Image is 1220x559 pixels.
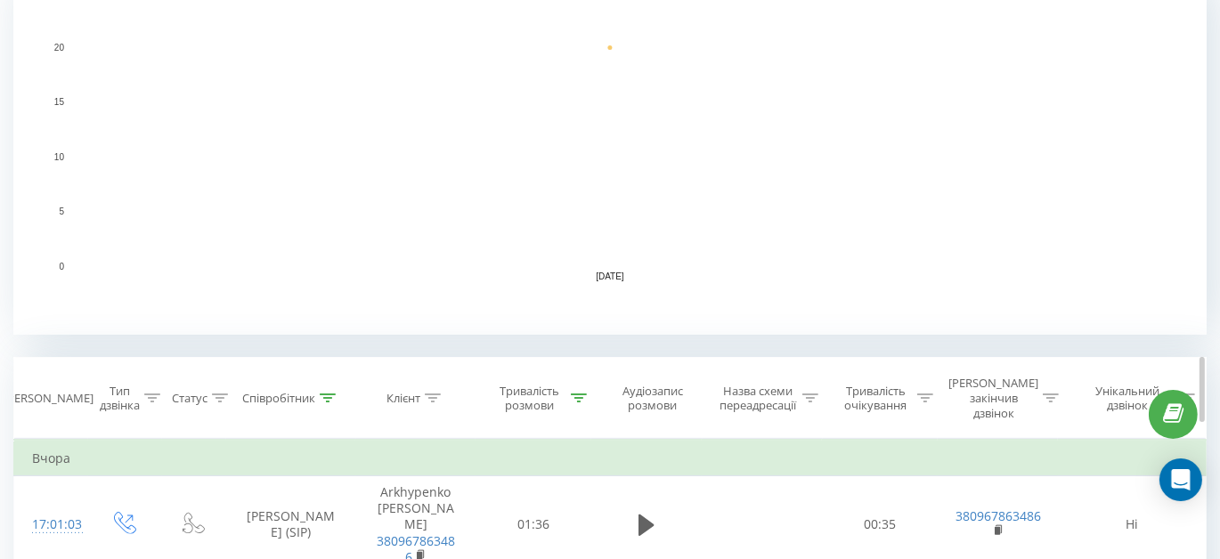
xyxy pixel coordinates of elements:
td: Вчора [14,441,1207,476]
div: [PERSON_NAME] [4,391,94,406]
div: Статус [172,391,207,406]
div: Клієнт [386,391,420,406]
text: [DATE] [596,272,624,282]
div: [PERSON_NAME] закінчив дзвінок [948,376,1038,421]
div: Тривалість очікування [838,384,913,414]
a: 380967863486 [956,507,1041,524]
div: Співробітник [242,391,315,406]
div: Тип дзвінка [100,384,140,414]
div: Тривалість розмови [492,384,566,414]
text: 20 [54,43,65,53]
div: Open Intercom Messenger [1159,458,1202,501]
div: Назва схеми переадресації [719,384,798,414]
text: 10 [54,152,65,162]
text: 0 [59,262,64,271]
div: Унікальний дзвінок [1079,384,1175,414]
div: 17:01:03 [32,507,70,542]
text: 5 [59,207,64,217]
text: 15 [54,98,65,108]
div: Аудіозапис розмови [607,384,698,414]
